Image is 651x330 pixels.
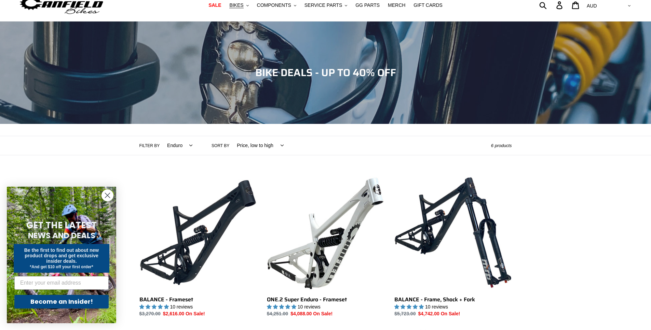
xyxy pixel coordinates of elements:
span: MERCH [388,2,405,8]
span: SALE [208,2,221,8]
button: BIKES [226,1,252,10]
button: Close dialog [101,189,113,201]
span: COMPONENTS [257,2,291,8]
button: COMPONENTS [254,1,300,10]
span: *And get $10 off your first order* [30,264,93,269]
span: BIKES [229,2,243,8]
span: NEWS AND DEALS [28,230,95,241]
span: BIKE DEALS - UP TO 40% OFF [255,64,396,81]
a: MERCH [384,1,409,10]
span: GIFT CARDS [413,2,443,8]
span: Be the first to find out about new product drops and get exclusive insider deals. [24,247,99,264]
span: GET THE LATEST [26,219,97,231]
a: SALE [205,1,225,10]
button: Become an Insider! [14,295,109,309]
a: GG PARTS [352,1,383,10]
button: SERVICE PARTS [301,1,351,10]
a: GIFT CARDS [410,1,446,10]
span: SERVICE PARTS [304,2,342,8]
span: GG PARTS [355,2,380,8]
label: Sort by [212,143,229,149]
label: Filter by [139,143,160,149]
span: 6 products [491,143,512,148]
input: Enter your email address [14,276,109,290]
